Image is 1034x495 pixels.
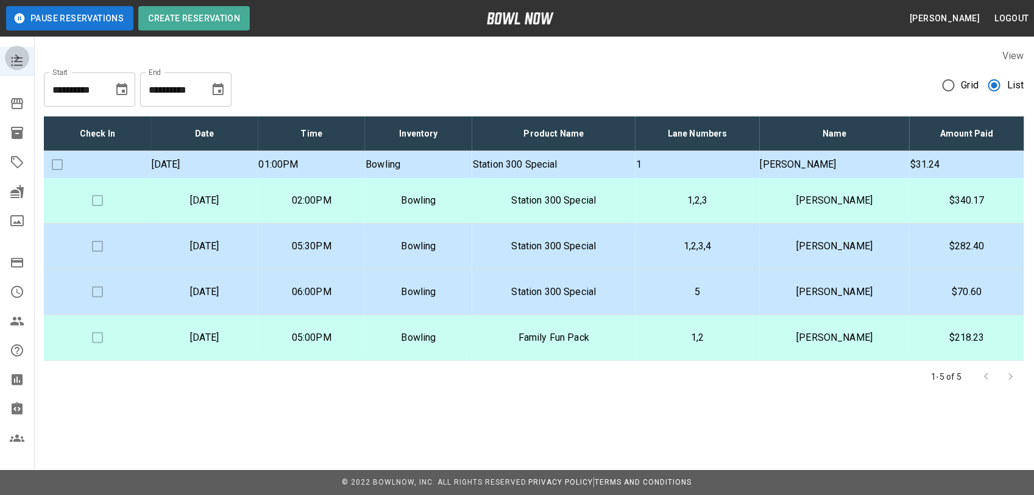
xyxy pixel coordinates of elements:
[268,193,356,208] p: 02:00PM
[268,330,356,345] p: 05:00PM
[342,478,528,486] span: © 2022 BowlNow, Inc. All Rights Reserved.
[919,330,1015,345] p: $218.23
[645,193,750,208] p: 1,2,3
[961,78,979,93] span: Grid
[268,285,356,299] p: 06:00PM
[44,116,151,151] th: Check In
[482,285,626,299] p: Station 300 Special
[258,116,366,151] th: Time
[645,285,750,299] p: 5
[161,239,249,254] p: [DATE]
[472,116,636,151] th: Product Name
[482,193,626,208] p: Station 300 Special
[528,478,593,486] a: Privacy Policy
[905,7,985,30] button: [PERSON_NAME]
[770,239,900,254] p: [PERSON_NAME]
[375,285,462,299] p: Bowling
[760,116,910,151] th: Name
[770,285,900,299] p: [PERSON_NAME]
[152,157,258,172] p: [DATE]
[375,239,462,254] p: Bowling
[919,285,1015,299] p: $70.60
[6,6,133,30] button: Pause Reservations
[473,157,635,172] p: Station 300 Special
[645,239,750,254] p: 1,2,3,4
[645,330,750,345] p: 1,2
[932,371,962,383] p: 1-5 of 5
[366,157,472,172] p: Bowling
[161,285,249,299] p: [DATE]
[110,77,134,102] button: Choose date, selected date is Aug 13, 2025
[487,12,554,24] img: logo
[365,116,472,151] th: Inventory
[919,239,1015,254] p: $282.40
[1002,50,1024,62] label: View
[636,157,759,172] p: 1
[138,6,250,30] button: Create Reservation
[375,193,462,208] p: Bowling
[770,193,900,208] p: [PERSON_NAME]
[151,116,258,151] th: Date
[482,239,626,254] p: Station 300 Special
[919,193,1015,208] p: $340.17
[910,157,1024,172] p: $31.24
[1007,78,1024,93] span: List
[206,77,230,102] button: Choose date, selected date is Sep 13, 2025
[268,239,356,254] p: 05:30PM
[910,116,1024,151] th: Amount Paid
[636,116,760,151] th: Lane Numbers
[595,478,692,486] a: Terms and Conditions
[760,157,909,172] p: [PERSON_NAME]
[259,157,365,172] p: 01:00PM
[161,330,249,345] p: [DATE]
[990,7,1034,30] button: Logout
[375,330,462,345] p: Bowling
[770,330,900,345] p: [PERSON_NAME]
[482,330,626,345] p: Family Fun Pack
[161,193,249,208] p: [DATE]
